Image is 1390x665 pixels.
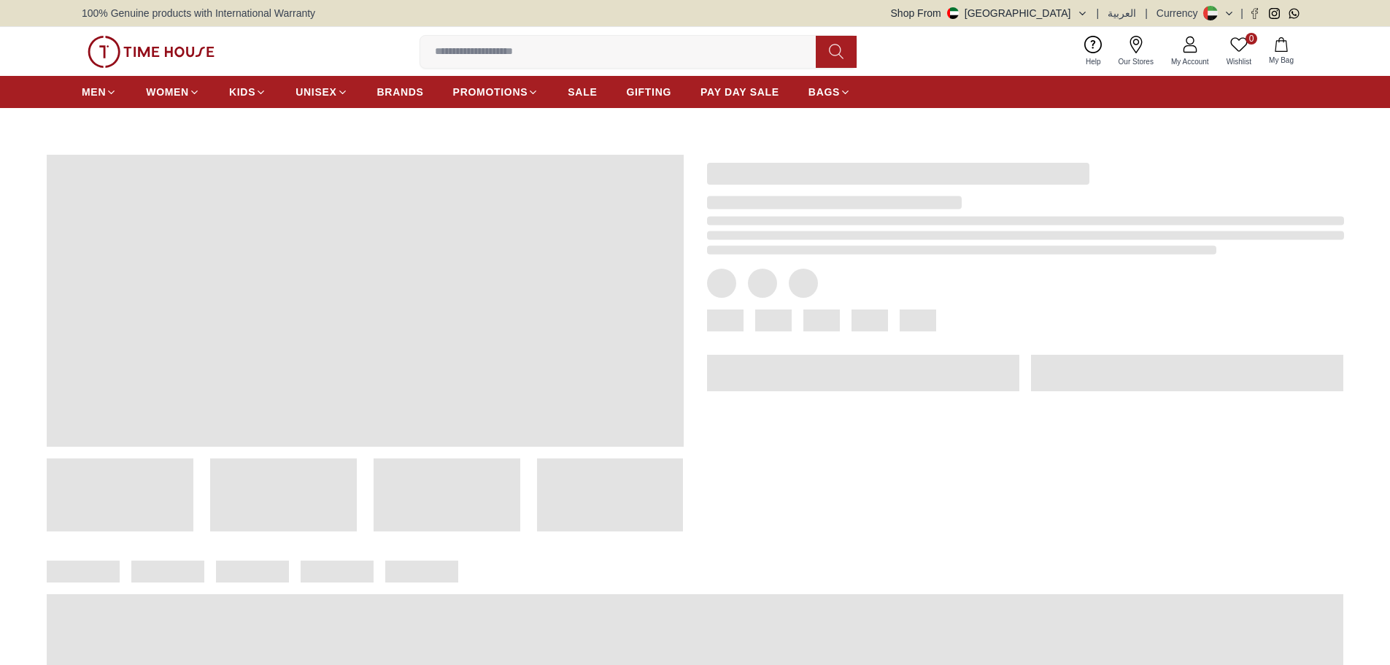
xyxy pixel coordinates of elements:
[626,79,671,105] a: GIFTING
[82,85,106,99] span: MEN
[1080,56,1107,67] span: Help
[1097,6,1100,20] span: |
[1145,6,1148,20] span: |
[626,85,671,99] span: GIFTING
[808,85,840,99] span: BAGS
[229,85,255,99] span: KIDS
[700,85,779,99] span: PAY DAY SALE
[1113,56,1159,67] span: Our Stores
[891,6,1088,20] button: Shop From[GEOGRAPHIC_DATA]
[1260,34,1302,69] button: My Bag
[947,7,959,19] img: United Arab Emirates
[82,6,315,20] span: 100% Genuine products with International Warranty
[1246,33,1257,45] span: 0
[82,79,117,105] a: MEN
[1165,56,1215,67] span: My Account
[700,79,779,105] a: PAY DAY SALE
[229,79,266,105] a: KIDS
[568,79,597,105] a: SALE
[1110,33,1162,70] a: Our Stores
[1157,6,1204,20] div: Currency
[146,79,200,105] a: WOMEN
[377,79,424,105] a: BRANDS
[1077,33,1110,70] a: Help
[1263,55,1300,66] span: My Bag
[453,79,539,105] a: PROMOTIONS
[453,85,528,99] span: PROMOTIONS
[1249,8,1260,19] a: Facebook
[296,79,347,105] a: UNISEX
[1221,56,1257,67] span: Wishlist
[1218,33,1260,70] a: 0Wishlist
[377,85,424,99] span: BRANDS
[1240,6,1243,20] span: |
[88,36,215,68] img: ...
[1269,8,1280,19] a: Instagram
[146,85,189,99] span: WOMEN
[1108,6,1136,20] button: العربية
[1289,8,1300,19] a: Whatsapp
[296,85,336,99] span: UNISEX
[808,79,851,105] a: BAGS
[568,85,597,99] span: SALE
